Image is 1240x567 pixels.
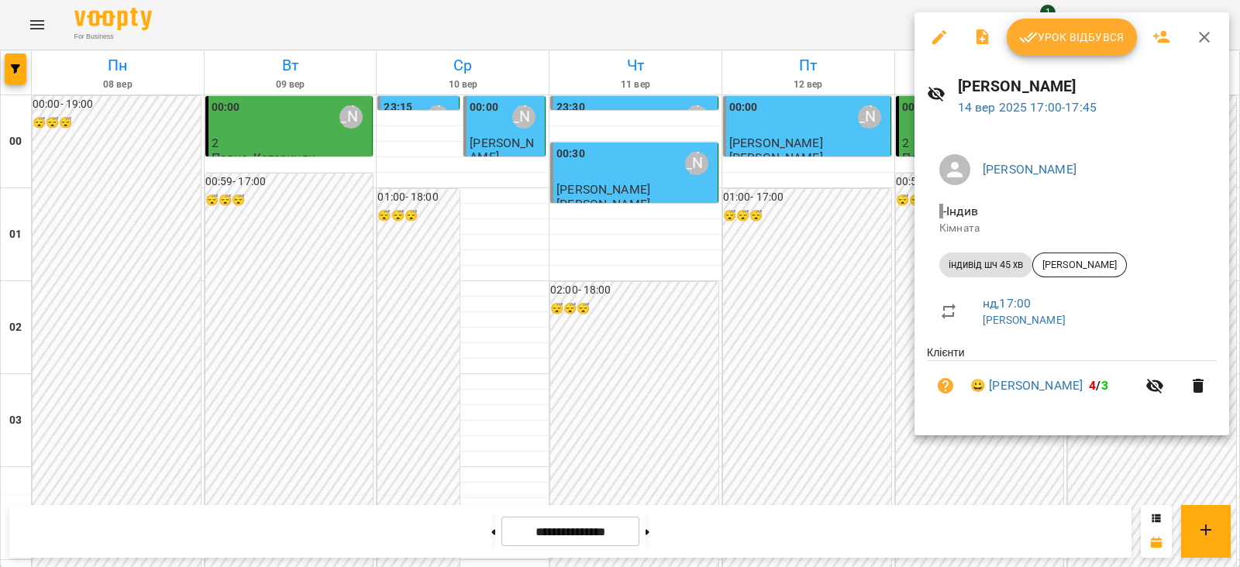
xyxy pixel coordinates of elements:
[1101,378,1108,393] span: 3
[1089,378,1107,393] b: /
[970,376,1083,395] a: 😀 [PERSON_NAME]
[939,258,1032,272] span: індивід шч 45 хв
[1033,258,1126,272] span: [PERSON_NAME]
[958,100,1097,115] a: 14 вер 2025 17:00-17:45
[1019,28,1125,46] span: Урок відбувся
[958,74,1217,98] h6: [PERSON_NAME]
[927,367,964,404] button: Візит ще не сплачено. Додати оплату?
[1007,19,1137,56] button: Урок відбувся
[939,221,1204,236] p: Кімната
[983,296,1031,311] a: нд , 17:00
[983,314,1066,326] a: [PERSON_NAME]
[1089,378,1096,393] span: 4
[927,345,1217,417] ul: Клієнти
[939,204,981,218] span: - Індив
[1032,253,1127,277] div: [PERSON_NAME]
[983,162,1076,177] a: [PERSON_NAME]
